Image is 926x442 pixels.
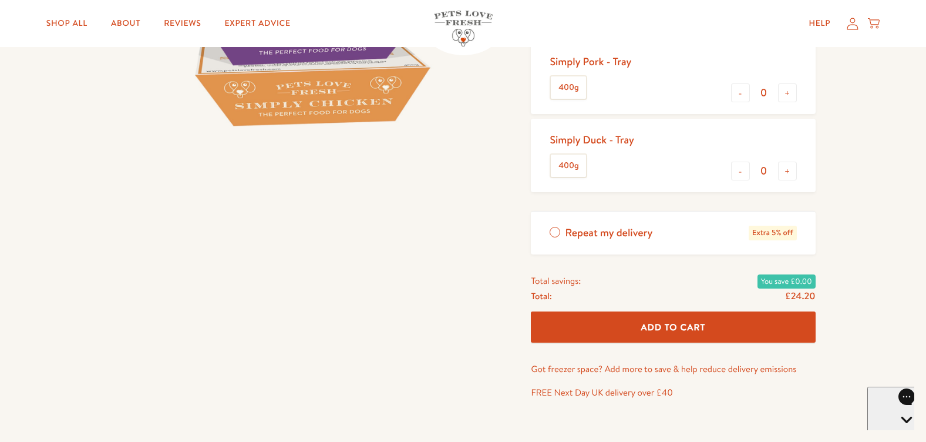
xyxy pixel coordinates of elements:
[731,162,750,180] button: -
[434,11,493,46] img: Pets Love Fresh
[799,12,840,35] a: Help
[867,387,914,430] iframe: Gorgias live chat messenger
[37,12,97,35] a: Shop All
[550,133,634,146] div: Simply Duck - Tray
[102,12,150,35] a: About
[531,385,815,400] p: FREE Next Day UK delivery over £40
[641,321,706,333] span: Add To Cart
[731,83,750,102] button: -
[551,76,586,99] label: 400g
[551,155,586,177] label: 400g
[215,12,300,35] a: Expert Advice
[778,162,797,180] button: +
[154,12,210,35] a: Reviews
[778,83,797,102] button: +
[531,312,815,343] button: Add To Cart
[531,361,815,377] p: Got freezer space? Add more to save & help reduce delivery emissions
[757,274,816,289] span: You save £0.00
[550,55,631,68] div: Simply Pork - Tray
[749,226,796,240] span: Extra 5% off
[531,289,551,304] span: Total:
[531,273,581,289] span: Total savings:
[565,226,652,240] span: Repeat my delivery
[785,290,815,303] span: £24.20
